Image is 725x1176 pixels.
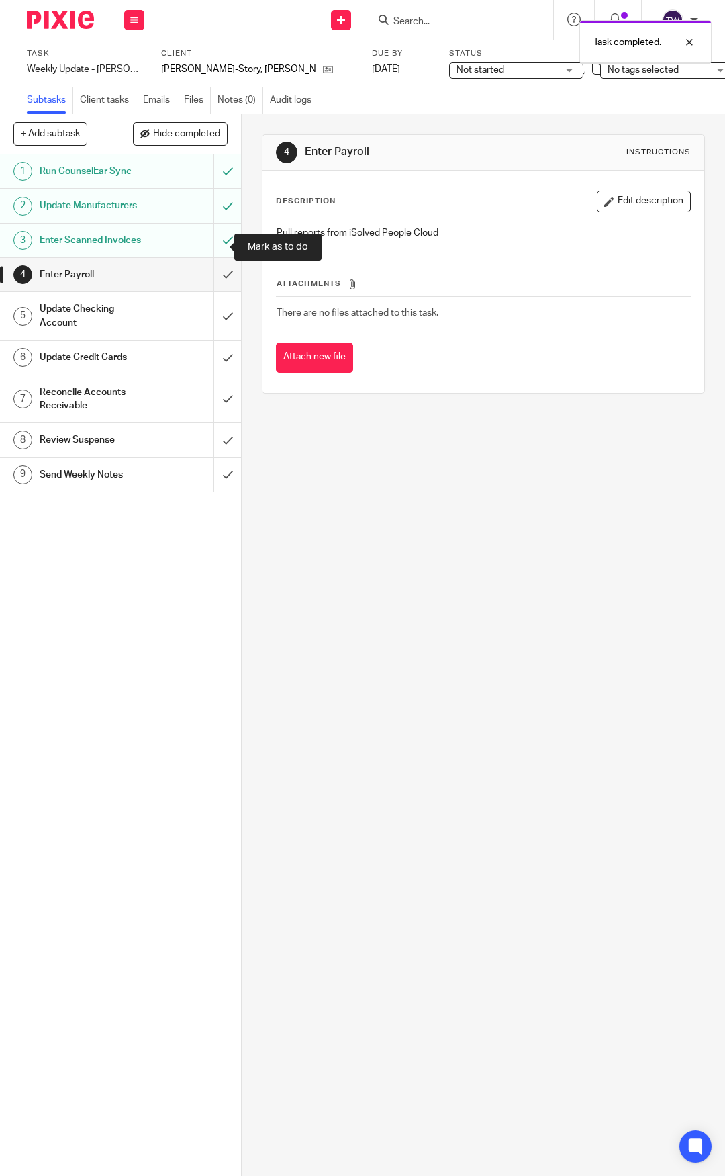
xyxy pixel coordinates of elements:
div: 7 [13,390,32,408]
p: Pull reports from iSolved People Cloud [277,226,690,240]
div: 5 [13,307,32,326]
h1: Review Suspense [40,430,147,450]
a: Audit logs [270,87,318,114]
span: [DATE] [372,64,400,74]
a: Emails [143,87,177,114]
button: Attach new file [276,343,353,373]
p: Description [276,196,336,207]
div: 4 [276,142,297,163]
h1: Enter Scanned Invoices [40,230,147,251]
span: Not started [456,65,504,75]
span: There are no files attached to this task. [277,308,438,318]
label: Task [27,48,144,59]
div: Weekly Update - [PERSON_NAME]-Story [27,62,144,76]
h1: Enter Payroll [305,145,512,159]
a: Client tasks [80,87,136,114]
div: Instructions [626,147,691,158]
p: Task completed. [593,36,661,49]
button: Hide completed [133,122,228,145]
h1: Update Checking Account [40,299,147,333]
div: 4 [13,265,32,284]
div: 9 [13,465,32,484]
h1: Enter Payroll [40,265,147,285]
a: Notes (0) [217,87,263,114]
div: 3 [13,231,32,250]
div: 6 [13,348,32,367]
h1: Update Credit Cards [40,347,147,367]
a: Files [184,87,211,114]
button: Edit description [597,191,691,212]
span: Attachments [277,280,341,287]
h1: Update Manufacturers [40,195,147,216]
span: No tags selected [608,65,679,75]
p: [PERSON_NAME]-Story, [PERSON_NAME] [161,62,316,76]
div: 2 [13,197,32,216]
div: 1 [13,162,32,181]
span: Hide completed [153,129,220,140]
label: Client [161,48,355,59]
img: svg%3E [662,9,683,31]
button: + Add subtask [13,122,87,145]
div: Weekly Update - Arriola-Story [27,62,144,76]
a: Subtasks [27,87,73,114]
div: 8 [13,431,32,449]
h1: Reconcile Accounts Receivable [40,382,147,416]
img: Pixie [27,11,94,29]
h1: Run CounselEar Sync [40,161,147,181]
h1: Send Weekly Notes [40,465,147,485]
